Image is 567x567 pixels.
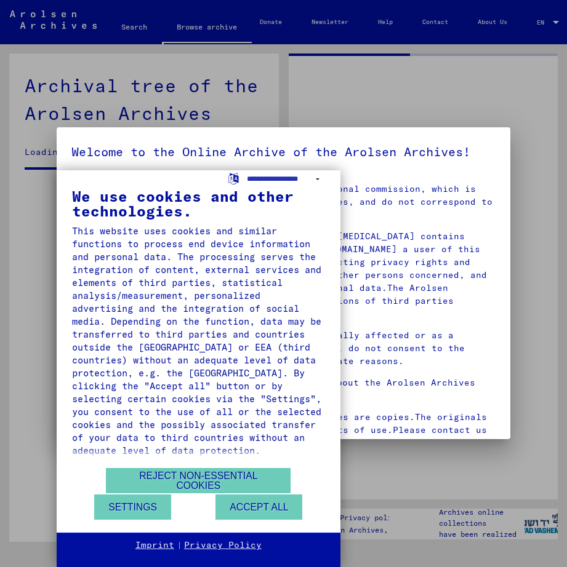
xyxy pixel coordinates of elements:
button: Accept all [215,494,302,520]
div: We use cookies and other technologies. [72,189,325,218]
div: This website uses cookies and similar functions to process end device information and personal da... [72,224,325,457]
a: Imprint [135,539,174,552]
button: Reject non-essential cookies [106,468,291,493]
button: Settings [94,494,171,520]
a: Privacy Policy [184,539,262,552]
